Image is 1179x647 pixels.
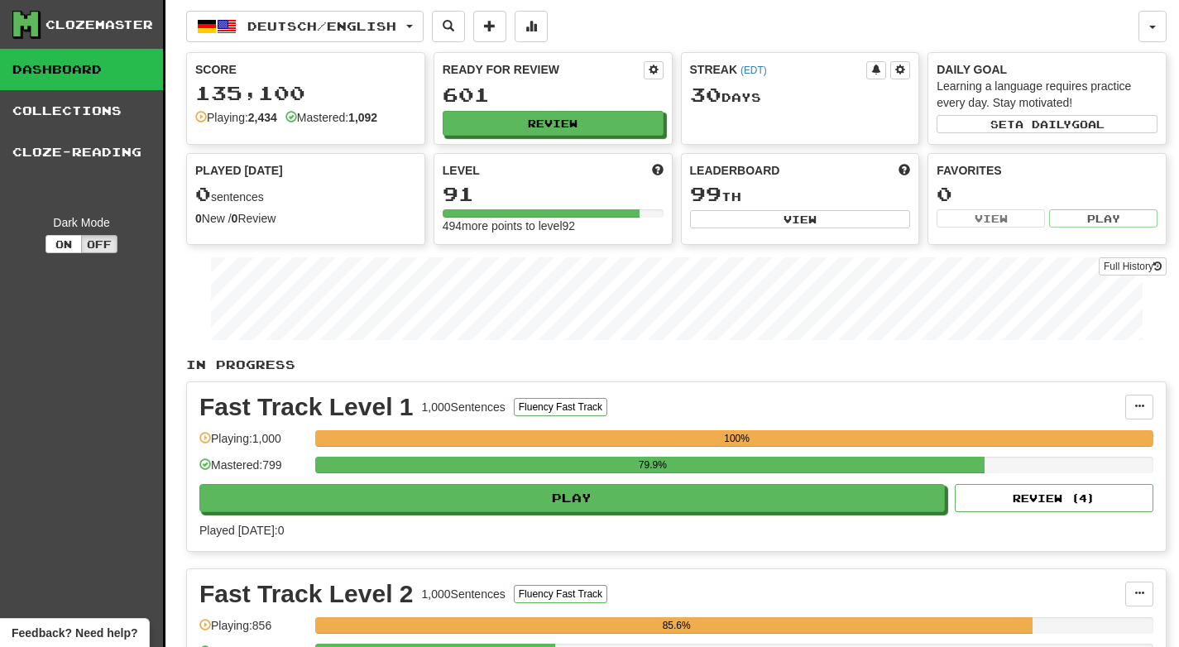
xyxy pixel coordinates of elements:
[937,78,1157,111] div: Learning a language requires practice every day. Stay motivated!
[443,84,664,105] div: 601
[186,357,1167,373] p: In Progress
[320,430,1153,447] div: 100%
[199,395,414,419] div: Fast Track Level 1
[937,162,1157,179] div: Favorites
[320,457,985,473] div: 79.9%
[348,111,377,124] strong: 1,092
[186,11,424,42] button: Deutsch/English
[195,184,416,205] div: sentences
[195,212,202,225] strong: 0
[690,162,780,179] span: Leaderboard
[232,212,238,225] strong: 0
[937,184,1157,204] div: 0
[81,235,117,253] button: Off
[937,115,1157,133] button: Seta dailygoal
[443,184,664,204] div: 91
[690,83,721,106] span: 30
[320,617,1033,634] div: 85.6%
[955,484,1153,512] button: Review (4)
[199,617,307,645] div: Playing: 856
[690,182,721,205] span: 99
[195,61,416,78] div: Score
[514,398,607,416] button: Fluency Fast Track
[690,84,911,106] div: Day s
[443,218,664,234] div: 494 more points to level 92
[740,65,767,76] a: (EDT)
[1099,257,1167,276] a: Full History
[899,162,910,179] span: This week in points, UTC
[1015,118,1071,130] span: a daily
[195,162,283,179] span: Played [DATE]
[937,209,1045,228] button: View
[195,210,416,227] div: New / Review
[443,162,480,179] span: Level
[937,61,1157,78] div: Daily Goal
[514,585,607,603] button: Fluency Fast Track
[422,399,506,415] div: 1,000 Sentences
[199,524,284,537] span: Played [DATE]: 0
[690,61,867,78] div: Streak
[652,162,664,179] span: Score more points to level up
[690,184,911,205] div: th
[199,430,307,458] div: Playing: 1,000
[199,582,414,606] div: Fast Track Level 2
[248,111,277,124] strong: 2,434
[12,625,137,641] span: Open feedback widget
[443,111,664,136] button: Review
[422,586,506,602] div: 1,000 Sentences
[443,61,644,78] div: Ready for Review
[515,11,548,42] button: More stats
[195,109,277,126] div: Playing:
[199,484,945,512] button: Play
[285,109,377,126] div: Mastered:
[195,83,416,103] div: 135,100
[473,11,506,42] button: Add sentence to collection
[1049,209,1157,228] button: Play
[12,214,151,231] div: Dark Mode
[432,11,465,42] button: Search sentences
[46,17,153,33] div: Clozemaster
[195,182,211,205] span: 0
[46,235,82,253] button: On
[199,457,307,484] div: Mastered: 799
[690,210,911,228] button: View
[247,19,396,33] span: Deutsch / English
